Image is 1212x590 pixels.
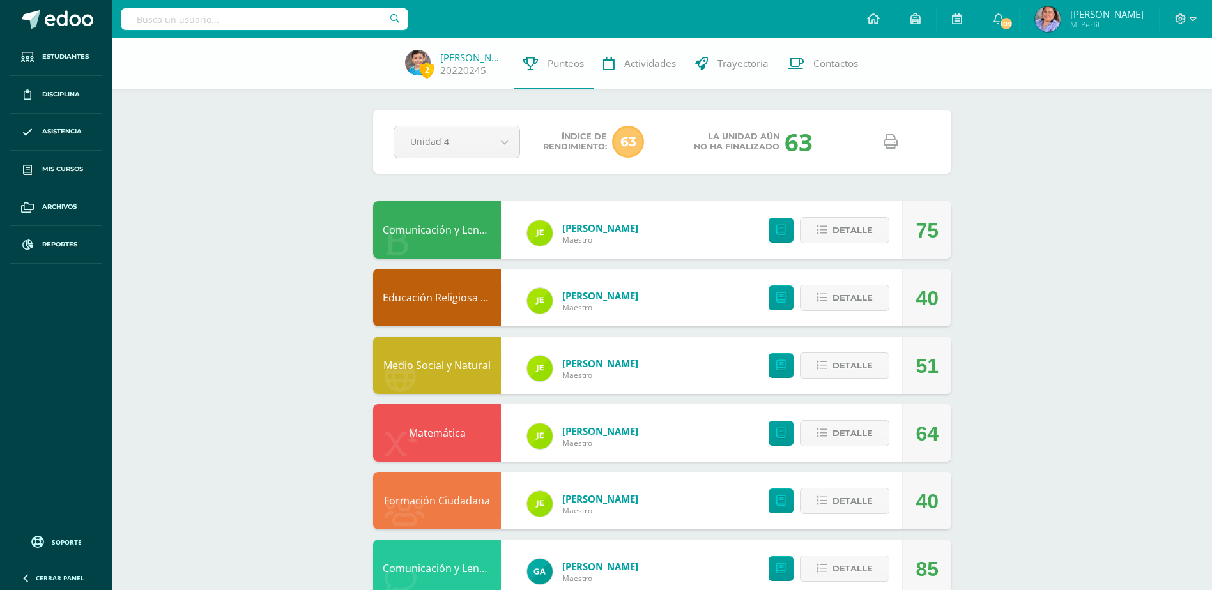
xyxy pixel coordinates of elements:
a: Reportes [10,226,102,264]
span: Archivos [42,202,77,212]
span: Detalle [832,421,873,445]
a: [PERSON_NAME] [562,492,638,505]
a: Mis cursos [10,151,102,188]
div: Comunicación y Lenguaje, Idioma Español [373,201,501,259]
a: [PERSON_NAME] [562,425,638,437]
span: Reportes [42,239,77,250]
span: Cerrar panel [36,573,84,582]
div: Medio Social y Natural [373,337,501,394]
a: Estudiantes [10,38,102,76]
a: Soporte [15,533,97,550]
button: Detalle [800,285,889,311]
a: 20220245 [440,64,486,77]
a: Archivos [10,188,102,226]
span: La unidad aún no ha finalizado [694,132,779,152]
a: Punteos [514,38,594,89]
button: Detalle [800,488,889,514]
div: 40 [916,473,939,530]
button: Detalle [800,352,889,379]
span: Punteos [548,57,584,70]
span: Trayectoria [717,57,769,70]
a: Disciplina [10,76,102,114]
a: [PERSON_NAME] [562,560,638,573]
span: Detalle [832,557,873,580]
div: 75 [916,202,939,259]
a: [PERSON_NAME] [440,51,504,64]
a: Actividades [594,38,686,89]
button: Detalle [800,217,889,243]
div: Formación Ciudadana [373,472,501,529]
a: Trayectoria [686,38,778,89]
div: 51 [916,337,939,395]
a: [PERSON_NAME] [562,222,638,234]
img: 50fa31f856373e6cc5dc80aafd56bbcc.png [527,356,553,381]
span: Maestro [562,437,638,448]
div: Educación Religiosa Escolar [373,269,501,326]
div: Matemática [373,404,501,462]
a: Contactos [778,38,868,89]
span: Índice de Rendimiento: [543,132,607,152]
span: Maestro [562,370,638,381]
img: 8233882cbeee83c07d0daa707223b159.png [405,50,431,75]
span: Mis cursos [42,164,83,174]
span: Maestro [562,234,638,245]
div: 40 [916,269,939,327]
button: Detalle [800,556,889,582]
span: [PERSON_NAME] [1070,8,1144,20]
span: Maestro [562,302,638,313]
span: Detalle [832,218,873,242]
input: Busca un usuario... [121,8,408,30]
img: 50fa31f856373e6cc5dc80aafd56bbcc.png [527,220,553,246]
img: 1841256978d8cda65f8cc917dd8b80b1.png [1035,6,1061,32]
img: 50fa31f856373e6cc5dc80aafd56bbcc.png [527,288,553,314]
a: Unidad 4 [394,126,519,158]
span: Detalle [832,286,873,310]
span: Estudiantes [42,52,89,62]
span: Disciplina [42,89,80,100]
span: Actividades [624,57,676,70]
span: Detalle [832,489,873,513]
span: Maestro [562,573,638,584]
span: 2 [420,62,434,78]
span: 109 [999,17,1013,31]
div: 63 [785,125,813,158]
img: 50fa31f856373e6cc5dc80aafd56bbcc.png [527,423,553,449]
a: [PERSON_NAME] [562,357,638,370]
a: Asistencia [10,114,102,151]
img: 66fcbb6655b4248a10f3779e95e2956b.png [527,559,553,584]
span: Asistencia [42,126,82,137]
div: 64 [916,405,939,462]
span: Detalle [832,354,873,377]
a: [PERSON_NAME] [562,289,638,302]
span: Contactos [813,57,858,70]
span: Unidad 4 [410,126,473,156]
span: 63 [612,126,644,158]
button: Detalle [800,420,889,446]
img: 50fa31f856373e6cc5dc80aafd56bbcc.png [527,491,553,517]
span: Mi Perfil [1070,19,1144,30]
span: Maestro [562,505,638,516]
span: Soporte [52,538,82,547]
